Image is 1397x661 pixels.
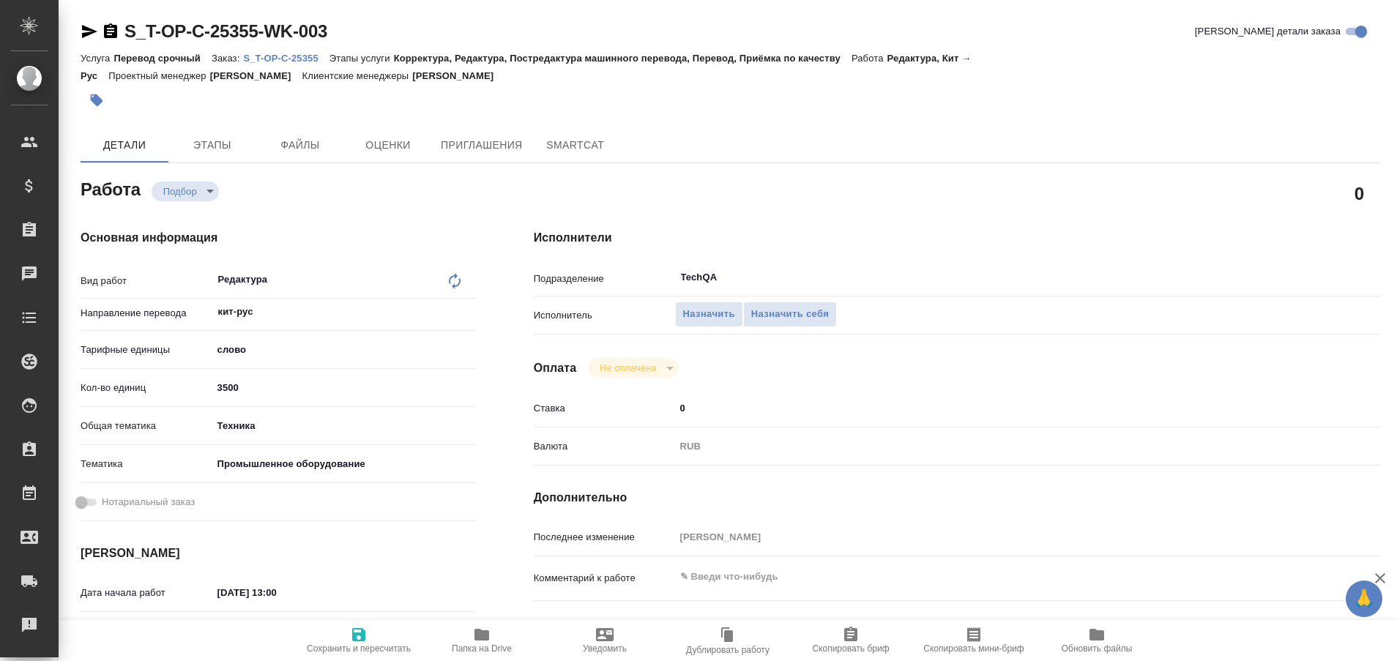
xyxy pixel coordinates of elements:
button: Назначить себя [743,302,837,327]
p: Последнее изменение [534,530,675,545]
p: Этапы услуги [329,53,394,64]
span: Обновить файлы [1062,643,1133,654]
button: Скопировать ссылку [102,23,119,40]
h2: Работа [81,175,141,201]
span: Назначить себя [751,306,829,323]
span: Этапы [177,136,247,154]
span: Папка на Drive [452,643,512,654]
p: Клиентские менеджеры [302,70,413,81]
p: [PERSON_NAME] [210,70,302,81]
button: Обновить файлы [1035,620,1158,661]
span: Приглашения [441,136,523,154]
p: Перевод срочный [113,53,212,64]
h4: Основная информация [81,229,475,247]
span: Уведомить [583,643,627,654]
div: RUB [675,434,1311,459]
button: Open [1303,276,1305,279]
p: [PERSON_NAME] [412,70,504,81]
p: Валюта [534,439,675,454]
p: Ставка [534,401,675,416]
span: 🙏 [1352,583,1376,614]
span: SmartCat [540,136,611,154]
input: ✎ Введи что-нибудь [212,582,340,603]
button: Папка на Drive [420,620,543,661]
input: Пустое поле [675,526,1311,548]
p: Подразделение [534,272,675,286]
button: Скопировать ссылку для ЯМессенджера [81,23,98,40]
h4: Исполнители [534,229,1381,247]
p: Направление перевода [81,306,212,321]
span: Скопировать бриф [812,643,889,654]
p: Услуга [81,53,113,64]
p: Исполнитель [534,308,675,323]
button: Open [467,310,470,313]
button: Скопировать мини-бриф [912,620,1035,661]
p: Общая тематика [81,419,212,433]
div: слово [212,337,475,362]
button: Уведомить [543,620,666,661]
span: Сохранить и пересчитать [307,643,411,654]
span: Скопировать мини-бриф [923,643,1024,654]
h4: Дополнительно [534,489,1381,507]
span: Дублировать работу [686,645,770,655]
span: Детали [89,136,160,154]
p: Вид работ [81,274,212,288]
p: Тематика [81,457,212,471]
a: S_T-OP-C-25355-WK-003 [124,21,327,41]
button: Дублировать работу [666,620,789,661]
span: Нотариальный заказ [102,495,195,509]
p: Тарифные единицы [81,343,212,357]
p: Работа [852,53,887,64]
a: S_T-OP-C-25355 [243,51,329,64]
div: Промышленное оборудование [212,452,475,477]
button: Назначить [675,302,743,327]
span: Файлы [265,136,335,154]
h4: Оплата [534,359,577,377]
p: Корректура, Редактура, Постредактура машинного перевода, Перевод, Приёмка по качеству [394,53,852,64]
h2: 0 [1355,181,1364,206]
button: Не оплачена [595,362,660,374]
h4: [PERSON_NAME] [81,545,475,562]
p: Заказ: [212,53,243,64]
button: Сохранить и пересчитать [297,620,420,661]
input: ✎ Введи что-нибудь [212,377,475,398]
div: Подбор [152,182,219,201]
button: Добавить тэг [81,84,113,116]
span: Оценки [353,136,423,154]
p: Дата начала работ [81,586,212,600]
p: Комментарий к работе [534,571,675,586]
p: Кол-во единиц [81,381,212,395]
div: Подбор [588,358,678,378]
p: S_T-OP-C-25355 [243,53,329,64]
span: Назначить [683,306,735,323]
button: Подбор [159,185,201,198]
button: Скопировать бриф [789,620,912,661]
button: 🙏 [1346,580,1382,617]
div: Техника [212,414,475,438]
input: ✎ Введи что-нибудь [675,397,1311,419]
span: [PERSON_NAME] детали заказа [1195,24,1341,39]
p: Проектный менеджер [108,70,209,81]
